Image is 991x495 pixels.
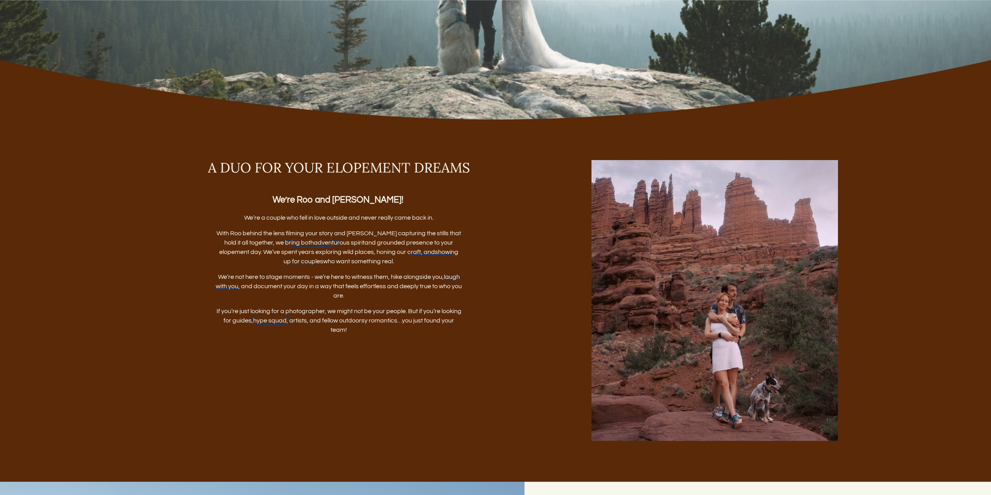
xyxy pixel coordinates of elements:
[216,229,462,266] p: With Roo behind the lens filming your story and [PERSON_NAME] capturing the stills that hold it a...
[314,240,364,246] span: adventurous spirit
[216,274,461,289] span: laugh with you
[216,272,462,300] p: We’re not here to stage moments - we’re here to witness them, hike alongside you, , and document ...
[208,159,470,176] span: A DUO FOR YOUR ELOPEMENT DREAMS
[216,307,462,335] p: If you’re just looking for a photographer, we might not be your people. But if you’re looking for...
[283,249,459,264] span: showing up for couples
[253,317,287,324] span: hype squad
[216,213,462,222] p: We’re a couple who fell in love outside and never really came back in.
[273,196,403,204] strong: We’re Roo and [PERSON_NAME]!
